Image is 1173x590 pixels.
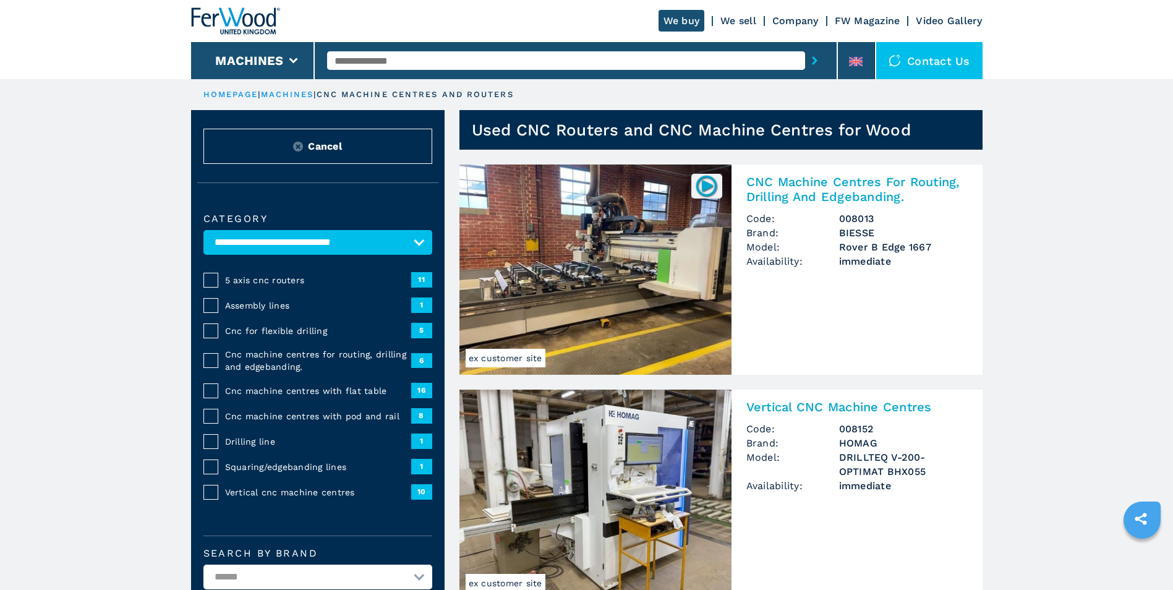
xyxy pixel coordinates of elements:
[293,142,303,152] img: Reset
[746,254,839,268] span: Availability:
[746,422,839,436] span: Code:
[746,400,968,414] h2: Vertical CNC Machine Centres
[839,254,968,268] span: immediate
[203,214,432,224] label: Category
[225,486,411,498] span: Vertical cnc machine centres
[805,46,824,75] button: submit-button
[225,299,411,312] span: Assembly lines
[839,226,968,240] h3: BIESSE
[916,15,982,27] a: Video Gallery
[225,385,411,397] span: Cnc machine centres with flat table
[839,436,968,450] h3: HOMAG
[839,450,968,479] h3: DRILLTEQ V-200-OPTIMAT BHX055
[839,422,968,436] h3: 008152
[746,479,839,493] span: Availability:
[225,274,411,286] span: 5 axis cnc routers
[317,89,514,100] p: cnc machine centres and routers
[411,484,432,499] span: 10
[225,461,411,473] span: Squaring/edgebanding lines
[411,434,432,448] span: 1
[191,7,280,35] img: Ferwood
[835,15,900,27] a: FW Magazine
[411,459,432,474] span: 1
[746,450,839,479] span: Model:
[876,42,983,79] div: Contact us
[411,353,432,368] span: 6
[459,165,983,375] a: CNC Machine Centres For Routing, Drilling And Edgebanding. BIESSE Rover B Edge 1667ex customer si...
[746,212,839,226] span: Code:
[466,349,545,367] span: ex customer site
[225,435,411,448] span: Drilling line
[225,348,411,373] span: Cnc machine centres for routing, drilling and edgebanding.
[746,226,839,240] span: Brand:
[746,174,968,204] h2: CNC Machine Centres For Routing, Drilling And Edgebanding.
[203,129,432,164] button: ResetCancel
[411,297,432,312] span: 1
[411,383,432,398] span: 16
[215,53,283,68] button: Machines
[203,90,258,99] a: HOMEPAGE
[261,90,314,99] a: machines
[459,165,732,375] img: CNC Machine Centres For Routing, Drilling And Edgebanding. BIESSE Rover B Edge 1667
[225,325,411,337] span: Cnc for flexible drilling
[746,240,839,254] span: Model:
[411,408,432,423] span: 8
[314,90,316,99] span: |
[472,120,911,140] h1: Used CNC Routers and CNC Machine Centres for Wood
[839,212,968,226] h3: 008013
[694,174,719,198] img: 008013
[411,323,432,338] span: 5
[839,479,968,493] span: immediate
[659,10,705,32] a: We buy
[746,436,839,450] span: Brand:
[1120,534,1164,581] iframe: Chat
[308,139,342,153] span: Cancel
[720,15,756,27] a: We sell
[225,410,411,422] span: Cnc machine centres with pod and rail
[1125,503,1156,534] a: sharethis
[889,54,901,67] img: Contact us
[411,272,432,287] span: 11
[203,549,432,558] label: Search by brand
[772,15,819,27] a: Company
[839,240,968,254] h3: Rover B Edge 1667
[258,90,260,99] span: |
